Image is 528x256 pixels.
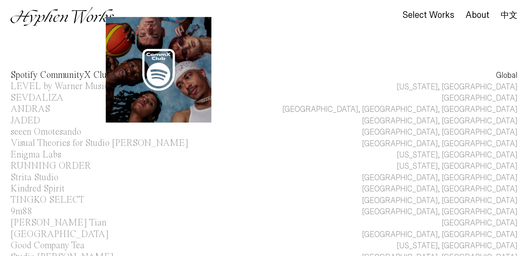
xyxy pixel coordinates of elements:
[397,161,517,172] div: [US_STATE], [GEOGRAPHIC_DATA]
[11,105,50,114] div: ANDRAS
[362,183,517,195] div: [GEOGRAPHIC_DATA], [GEOGRAPHIC_DATA]
[362,229,517,240] div: [GEOGRAPHIC_DATA], [GEOGRAPHIC_DATA]
[11,161,91,171] div: RUNNING ORDER
[11,139,188,148] div: Visual Theories for Studio [PERSON_NAME]
[11,127,81,137] div: seeen Omotesando
[362,115,517,127] div: [GEOGRAPHIC_DATA], [GEOGRAPHIC_DATA]
[11,195,84,205] div: TINGKO SELECT
[362,138,517,149] div: [GEOGRAPHIC_DATA], [GEOGRAPHIC_DATA]
[362,195,517,206] div: [GEOGRAPHIC_DATA], [GEOGRAPHIC_DATA]
[362,206,517,217] div: [GEOGRAPHIC_DATA], [GEOGRAPHIC_DATA]
[11,93,64,103] div: SEVDALIZA
[282,104,517,115] div: [GEOGRAPHIC_DATA], [GEOGRAPHIC_DATA], [GEOGRAPHIC_DATA]
[442,217,517,229] div: [GEOGRAPHIC_DATA]
[442,93,517,104] div: [GEOGRAPHIC_DATA]
[362,172,517,183] div: [GEOGRAPHIC_DATA], [GEOGRAPHIC_DATA]
[11,116,40,126] div: JADED
[397,81,517,93] div: [US_STATE], [GEOGRAPHIC_DATA]
[11,207,32,216] div: 9m88
[11,173,58,182] div: Strita Studio
[501,11,517,19] a: 中文
[11,241,85,250] div: Good Company Tea
[11,82,135,91] div: LEVEL by Warner Music Group
[466,10,489,20] div: About
[397,149,517,161] div: [US_STATE], [GEOGRAPHIC_DATA]
[362,127,517,138] div: [GEOGRAPHIC_DATA], [GEOGRAPHIC_DATA]
[11,218,106,228] div: [PERSON_NAME] Tian
[11,230,109,239] div: [GEOGRAPHIC_DATA]
[11,70,114,80] div: Spotify CommunityX Clubs
[402,12,454,19] a: Select Works
[496,70,517,81] div: Global
[466,12,489,19] a: About
[402,10,454,20] div: Select Works
[11,184,65,194] div: Kindred Spirit
[11,7,114,26] img: Hyphen Works
[11,150,61,160] div: Enigma Labs
[397,240,517,251] div: [US_STATE], [GEOGRAPHIC_DATA]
